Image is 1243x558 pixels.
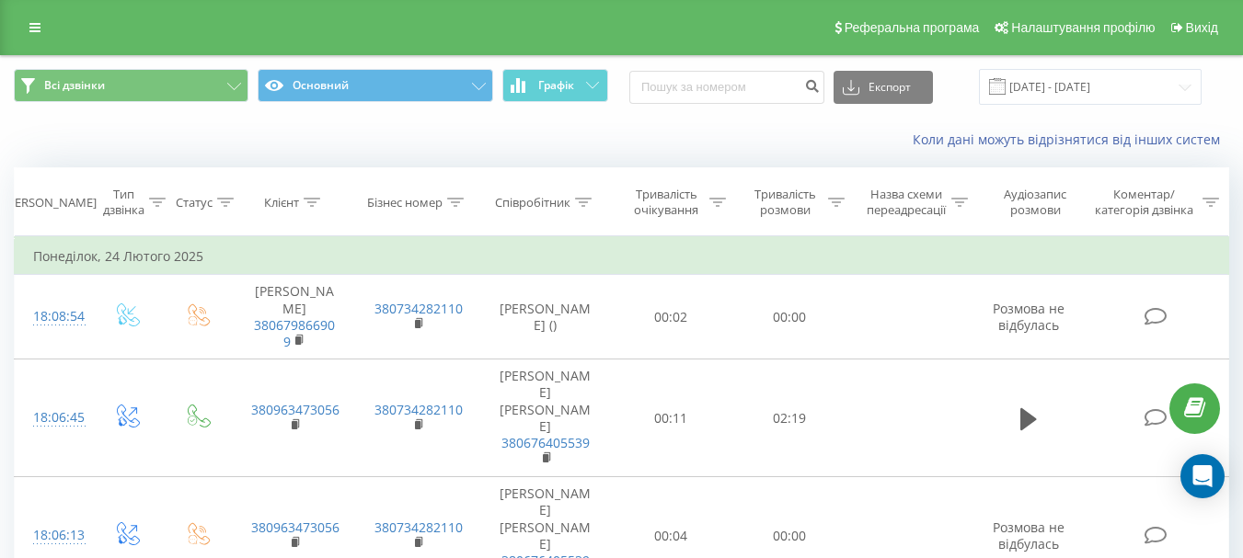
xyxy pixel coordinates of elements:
span: Розмова не відбулась [993,300,1065,334]
button: Експорт [834,71,933,104]
td: [PERSON_NAME] [PERSON_NAME] [479,359,612,477]
a: 380679866909 [254,316,335,350]
button: Графік [502,69,608,102]
td: 00:00 [731,275,849,359]
span: Налаштування профілю [1011,20,1155,35]
a: 380734282110 [374,518,463,536]
button: Всі дзвінки [14,69,248,102]
a: 380963473056 [251,401,340,418]
input: Пошук за номером [629,71,824,104]
span: Реферальна програма [845,20,980,35]
div: Коментар/категорія дзвінка [1090,187,1198,218]
div: Тривалість очікування [628,187,705,218]
td: Понеділок, 24 Лютого 2025 [15,238,1229,275]
td: 00:11 [612,359,731,477]
a: Коли дані можуть відрізнятися вiд інших систем [913,131,1229,148]
button: Основний [258,69,492,102]
div: Назва схеми переадресації [866,187,947,218]
a: 380734282110 [374,401,463,418]
div: Співробітник [495,195,570,211]
div: 18:06:45 [33,400,72,436]
div: 18:08:54 [33,299,72,335]
div: Open Intercom Messenger [1180,454,1225,498]
div: Бізнес номер [367,195,443,211]
div: 18:06:13 [33,518,72,553]
span: Вихід [1186,20,1218,35]
div: Аудіозапис розмови [989,187,1082,218]
td: 00:02 [612,275,731,359]
a: 380963473056 [251,518,340,536]
div: Клієнт [264,195,299,211]
div: Тип дзвінка [103,187,144,218]
a: 380734282110 [374,300,463,317]
span: Всі дзвінки [44,78,105,93]
span: Розмова не відбулась [993,518,1065,552]
td: [PERSON_NAME] () [479,275,612,359]
span: Графік [538,79,574,92]
div: [PERSON_NAME] [4,195,97,211]
td: 02:19 [731,359,849,477]
td: [PERSON_NAME] [233,275,356,359]
div: Тривалість розмови [747,187,823,218]
a: 380676405539 [501,434,590,451]
div: Статус [176,195,213,211]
